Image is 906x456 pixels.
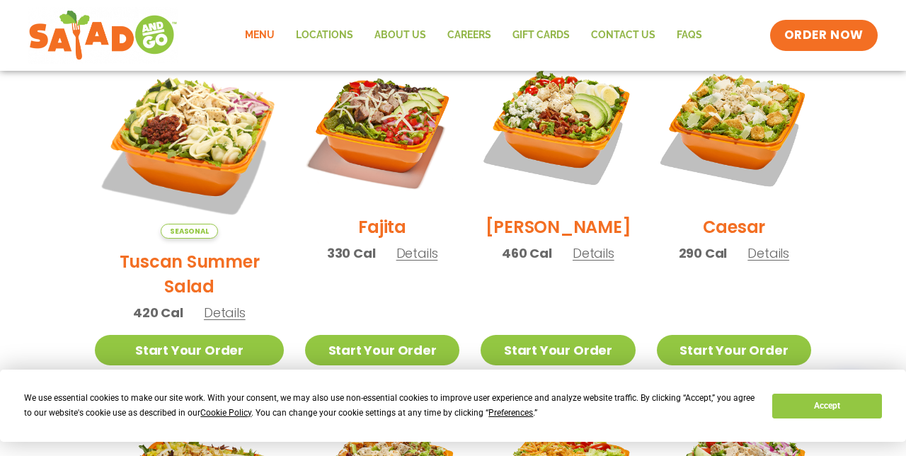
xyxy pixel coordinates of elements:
span: Preferences [488,408,533,418]
h2: [PERSON_NAME] [486,215,631,239]
img: Product photo for Cobb Salad [481,50,635,204]
img: Product photo for Fajita Salad [305,50,459,204]
nav: Menu [234,19,713,52]
a: Locations [285,19,364,52]
span: Seasonal [161,224,218,239]
span: 330 Cal [327,244,376,263]
a: Careers [437,19,502,52]
a: GIFT CARDS [502,19,580,52]
span: Cookie Policy [200,408,251,418]
a: ORDER NOW [770,20,878,51]
span: 290 Cal [679,244,728,263]
button: Accept [772,394,881,418]
a: Start Your Order [95,335,284,365]
div: We use essential cookies to make our site work. With your consent, we may also use non-essential ... [24,391,755,421]
span: Details [396,244,438,262]
a: Start Your Order [657,335,811,365]
h2: Caesar [703,215,766,239]
a: FAQs [666,19,713,52]
a: Menu [234,19,285,52]
a: Contact Us [580,19,666,52]
span: Details [747,244,789,262]
a: About Us [364,19,437,52]
span: 460 Cal [502,244,552,263]
h2: Tuscan Summer Salad [95,249,284,299]
a: Start Your Order [481,335,635,365]
img: Product photo for Caesar Salad [657,50,811,204]
span: Details [573,244,614,262]
img: new-SAG-logo-768×292 [28,7,178,64]
span: ORDER NOW [784,27,864,44]
span: 420 Cal [133,303,183,322]
span: Details [204,304,246,321]
h2: Fajita [358,215,406,239]
a: Start Your Order [305,335,459,365]
img: Product photo for Tuscan Summer Salad [95,50,284,239]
